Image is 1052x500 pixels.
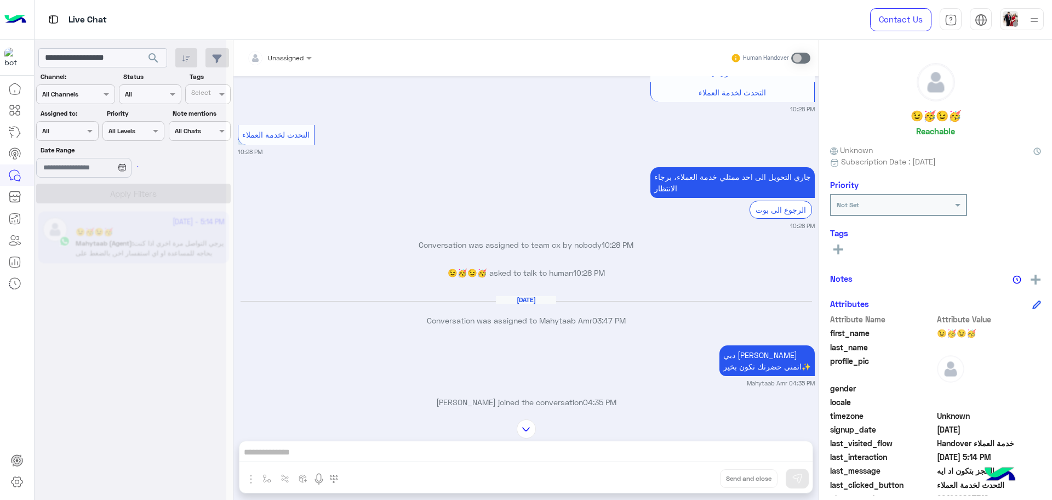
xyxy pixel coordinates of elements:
[699,88,766,97] span: التحدث لخدمة العملاء
[937,451,1042,463] span: 2025-10-02T14:14:33.398Z
[238,267,815,279] p: 😉🥳😉🥳 asked to talk to human
[937,410,1042,422] span: Unknown
[981,456,1019,495] img: hulul-logo.png
[830,327,935,339] span: first_name
[573,268,605,277] span: 10:28 PM
[975,14,987,26] img: tab
[937,396,1042,408] span: null
[830,355,935,380] span: profile_pic
[830,451,935,463] span: last_interaction
[937,465,1042,476] span: مده الحجز بتكون اد ايه
[911,110,961,122] h5: 😉🥳😉🥳
[1027,13,1041,27] img: profile
[830,144,873,156] span: Unknown
[830,410,935,422] span: timezone
[592,316,626,325] span: 03:47 PM
[268,54,304,62] span: Unassigned
[47,13,60,26] img: tab
[238,147,262,156] small: 10:28 PM
[830,180,859,190] h6: Priority
[238,396,815,408] p: [PERSON_NAME] joined the conversation
[790,105,815,113] small: 10:28 PM
[916,126,955,136] h6: Reachable
[917,64,954,101] img: defaultAdmin.png
[937,314,1042,325] span: Attribute Value
[937,438,1042,449] span: Handover خدمة العملاء
[945,14,957,26] img: tab
[747,379,815,388] small: Mahytaab Amr 04:35 PM
[4,48,24,67] img: 1403182699927242
[242,130,310,139] span: التحدث لخدمة العملاء
[830,274,853,283] h6: Notes
[719,345,815,376] p: 2/10/2025, 4:35 PM
[750,201,812,219] div: الرجوع الى بوت
[790,221,815,230] small: 10:28 PM
[830,438,935,449] span: last_visited_flow
[720,469,777,488] button: Send and close
[830,479,935,491] span: last_clicked_button
[830,314,935,325] span: Attribute Name
[830,465,935,476] span: last_message
[68,13,107,27] p: Live Chat
[830,342,935,353] span: last_name
[937,355,964,383] img: defaultAdmin.png
[1031,275,1040,285] img: add
[743,54,789,63] small: Human Handover
[1013,275,1021,284] img: notes
[830,228,1041,238] h6: Tags
[517,419,536,439] img: scroll
[937,327,1042,339] span: 😉🥳😉🥳
[830,299,869,309] h6: Attributes
[707,68,757,77] span: القائمة الرئيسية
[4,8,26,31] img: Logo
[841,156,936,167] span: Subscription Date : [DATE]
[602,240,633,249] span: 10:28 PM
[830,424,935,435] span: signup_date
[937,479,1042,491] span: التحدث لخدمة العملاء
[837,201,859,209] b: Not Set
[650,167,815,198] p: 1/10/2025, 10:28 PM
[190,88,211,100] div: Select
[583,397,616,407] span: 04:35 PM
[937,424,1042,435] span: 2025-10-01T16:54:41.947Z
[870,8,931,31] a: Contact Us
[121,157,140,176] div: loading...
[238,315,815,326] p: Conversation was assigned to Mahytaab Amr
[940,8,962,31] a: tab
[830,383,935,394] span: gender
[496,296,556,304] h6: [DATE]
[830,396,935,408] span: locale
[937,383,1042,394] span: null
[238,239,815,251] p: Conversation was assigned to team cx by nobody
[1003,11,1018,26] img: userImage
